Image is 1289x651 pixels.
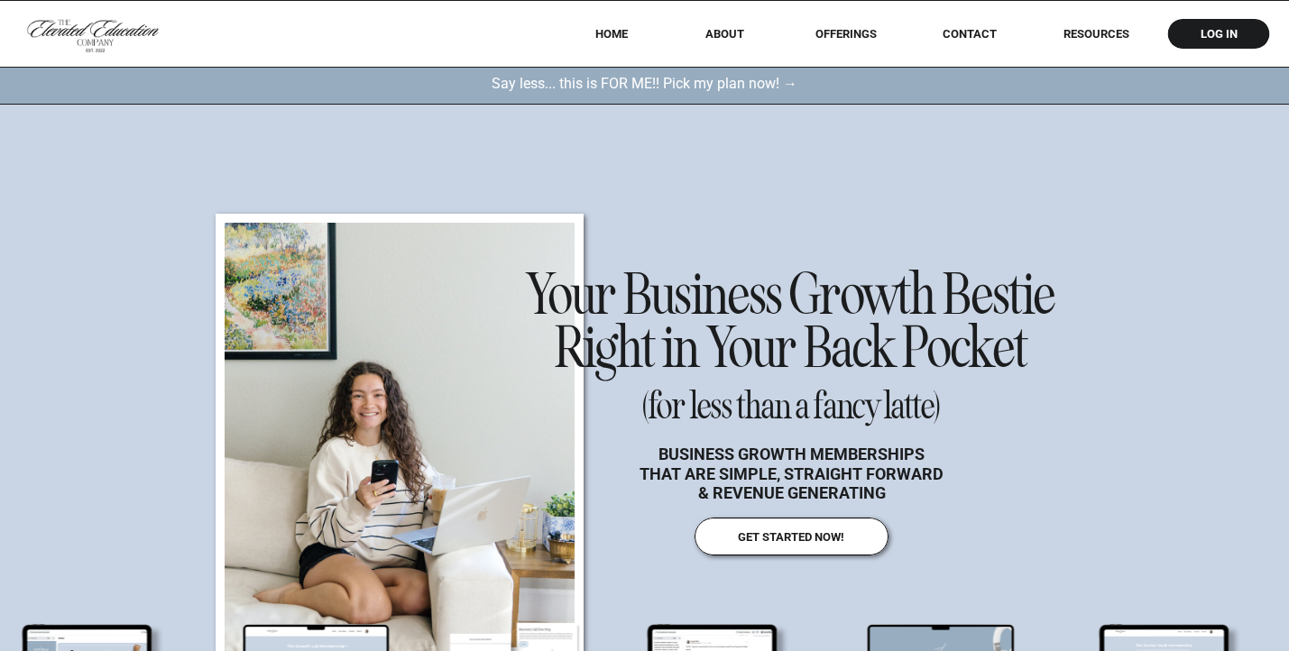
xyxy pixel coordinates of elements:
a: offerings [789,27,902,41]
h2: (for less than a fancy latte) [608,387,976,430]
a: About [693,27,757,41]
p: business growth memberships that are simple, straight forward & revenue generating [639,445,945,500]
a: Say less... this is FOR ME!! Pick my plan now! → [442,75,848,96]
a: HOME [571,27,651,41]
a: get started now! [718,530,865,543]
a: RESOURCES [1038,27,1154,41]
h1: Your Business Growth Bestie Right in Your Back Pocket [525,269,1058,362]
a: Contact [930,27,1009,41]
a: log in [1183,27,1254,41]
